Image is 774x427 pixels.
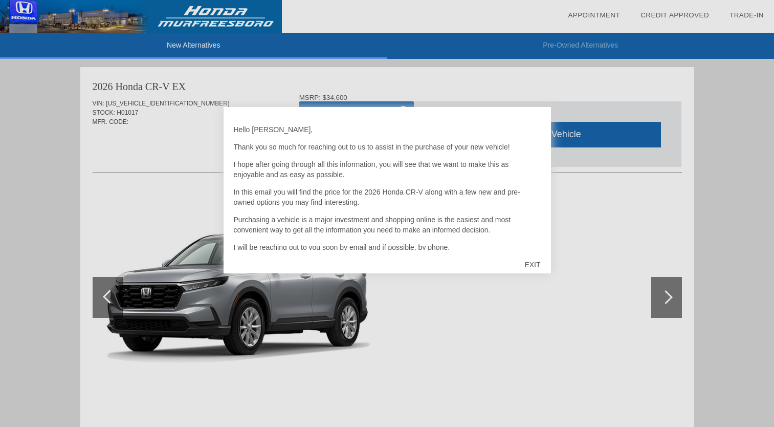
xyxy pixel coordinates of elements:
p: I hope after going through all this information, you will see that we want to make this as enjoya... [234,159,541,180]
a: Credit Approved [640,11,709,19]
p: Thank you so much for reaching out to us to assist in the purchase of your new vehicle! [234,142,541,152]
a: Appointment [568,11,620,19]
p: Hello [PERSON_NAME], [234,124,541,135]
a: Trade-In [729,11,764,19]
p: Purchasing a vehicle is a major investment and shopping online is the easiest and most convenient... [234,215,541,235]
p: In this email you will find the price for the 2026 Honda CR-V along with a few new and pre-owned ... [234,187,541,207]
div: EXIT [514,249,550,280]
p: I will be reaching out to you soon by email and if possible, by phone. [234,242,541,252]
